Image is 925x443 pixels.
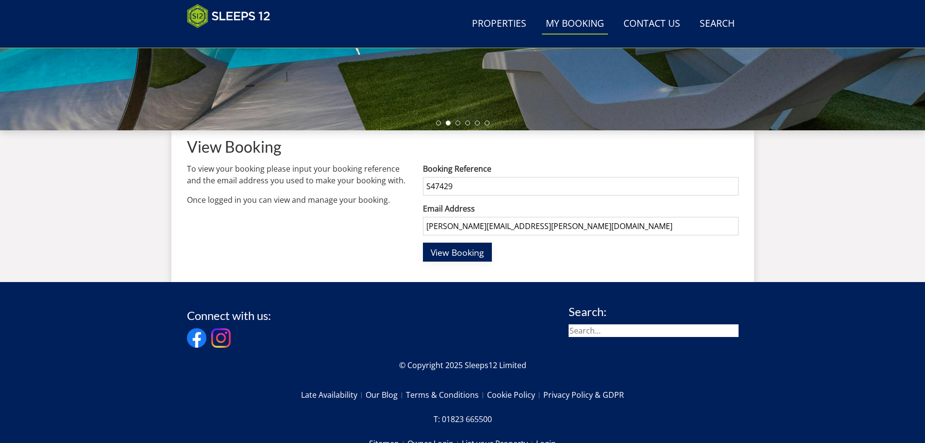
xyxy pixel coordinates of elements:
[434,411,492,427] a: T: 01823 665500
[187,194,408,206] p: Once logged in you can view and manage your booking.
[423,203,738,214] label: Email Address
[366,387,406,403] a: Our Blog
[423,163,738,175] label: Booking Reference
[431,247,484,258] span: View Booking
[187,359,739,371] p: © Copyright 2025 Sleeps12 Limited
[423,177,738,195] input: Your booking reference, e.g. S232
[182,34,284,42] iframe: Customer reviews powered by Trustpilot
[211,328,231,348] img: Instagram
[187,309,271,322] h3: Connect with us:
[423,217,738,235] input: The email address you used to make the booking
[543,387,624,403] a: Privacy Policy & GDPR
[423,243,492,262] button: View Booking
[187,328,206,348] img: Facebook
[620,13,684,35] a: Contact Us
[406,387,487,403] a: Terms & Conditions
[187,138,739,155] h1: View Booking
[187,4,270,28] img: Sleeps 12
[569,305,739,318] h3: Search:
[301,387,366,403] a: Late Availability
[569,324,739,337] input: Search...
[696,13,739,35] a: Search
[542,13,608,35] a: My Booking
[187,163,408,186] p: To view your booking please input your booking reference and the email address you used to make y...
[487,387,543,403] a: Cookie Policy
[468,13,530,35] a: Properties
